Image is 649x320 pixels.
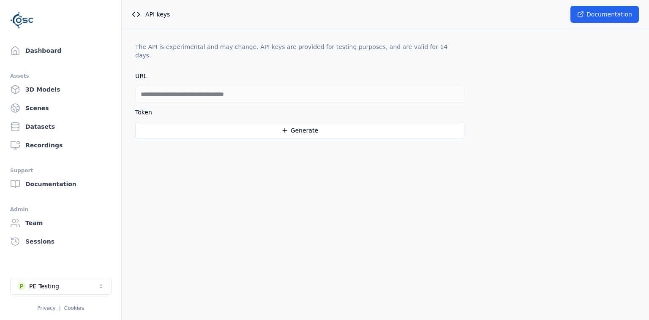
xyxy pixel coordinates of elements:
[135,73,464,79] label: URL
[59,305,61,311] span: |
[7,118,115,135] a: Datasets
[10,165,111,176] div: Support
[7,42,115,59] a: Dashboard
[37,305,55,311] a: Privacy
[135,122,464,139] button: Generate
[10,71,111,81] div: Assets
[7,100,115,117] a: Scenes
[7,137,115,154] a: Recordings
[17,282,26,290] div: P
[570,6,639,23] button: Documentation
[10,8,34,32] img: Logo
[132,10,170,19] div: API keys
[7,214,115,231] a: Team
[10,278,112,295] button: Select a workspace
[29,282,59,290] div: PE Testing
[7,81,115,98] a: 3D Models
[10,204,111,214] div: Admin
[7,233,115,250] a: Sessions
[135,109,464,115] label: Token
[64,305,84,311] a: Cookies
[135,43,464,60] p: The API is experimental and may change. API keys are provided for testing purposes, and are valid...
[7,176,115,193] a: Documentation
